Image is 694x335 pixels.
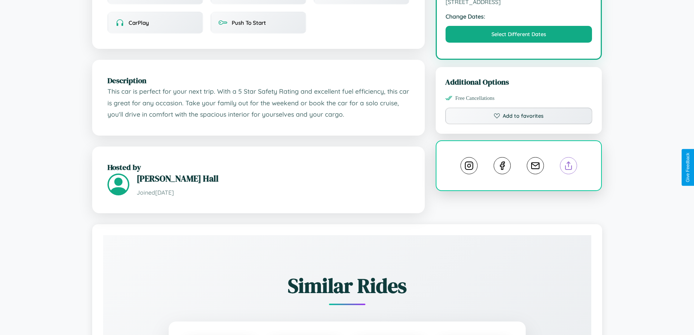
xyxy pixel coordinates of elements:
h2: Description [107,75,409,86]
span: Free Cancellations [455,95,495,101]
p: Joined [DATE] [137,187,409,198]
h2: Similar Rides [129,272,566,300]
h2: Hosted by [107,162,409,172]
h3: Additional Options [445,77,593,87]
button: Add to favorites [445,108,593,124]
h3: [PERSON_NAME] Hall [137,172,409,184]
button: Select Different Dates [446,26,592,43]
p: This car is perfect for your next trip. With a 5 Star Safety Rating and excellent fuel efficiency... [107,86,409,120]
strong: Change Dates: [446,13,592,20]
div: Give Feedback [685,153,690,182]
span: Push To Start [232,19,266,26]
span: CarPlay [129,19,149,26]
